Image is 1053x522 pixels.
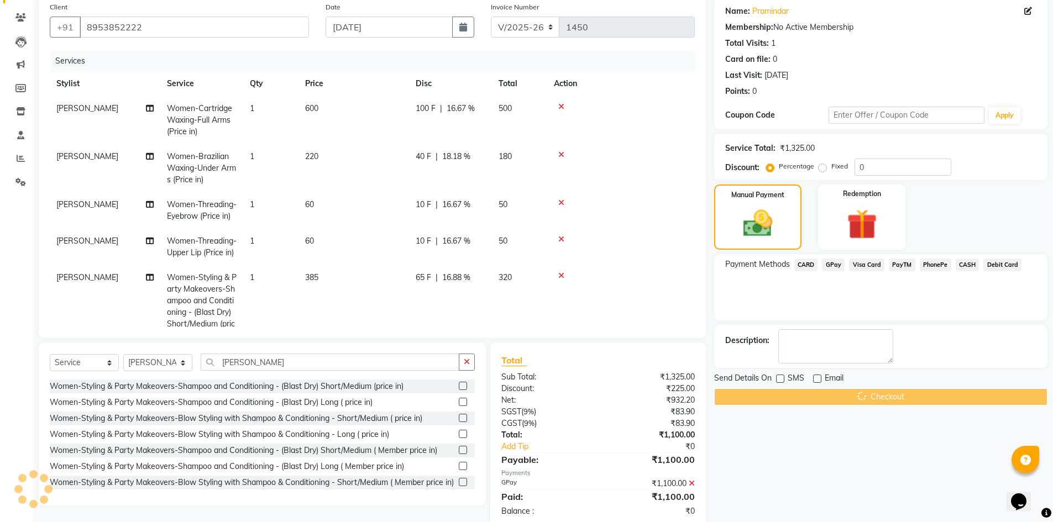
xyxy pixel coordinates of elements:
[598,371,703,383] div: ₹1,325.00
[56,272,118,282] span: [PERSON_NAME]
[167,103,232,136] span: Women-Cartridge Waxing-Full Arms (Price in)
[436,199,438,210] span: |
[493,441,615,452] a: Add Tip
[326,2,340,12] label: Date
[499,151,512,161] span: 180
[493,478,598,489] div: GPay
[725,54,771,65] div: Card on file:
[250,151,254,161] span: 1
[493,394,598,406] div: Net:
[889,259,915,271] span: PayTM
[436,235,438,247] span: |
[492,71,547,96] th: Total
[598,383,703,394] div: ₹225.00
[499,236,507,246] span: 50
[831,161,848,171] label: Fixed
[416,103,436,114] span: 100 F
[752,86,757,97] div: 0
[956,259,979,271] span: CASH
[773,54,777,65] div: 0
[598,453,703,466] div: ₹1,100.00
[499,103,512,113] span: 500
[725,335,769,346] div: Description:
[442,235,470,247] span: 16.67 %
[160,71,243,96] th: Service
[409,71,492,96] th: Disc
[50,413,422,424] div: Women-Styling & Party Makeovers-Blow Styling with Shampoo & Conditioning - Short/Medium ( price in)
[56,151,118,161] span: [PERSON_NAME]
[843,189,881,199] label: Redemption
[725,38,769,49] div: Total Visits:
[822,259,845,271] span: GPay
[825,372,844,386] span: Email
[250,103,254,113] span: 1
[523,407,534,416] span: 9%
[50,397,373,408] div: Women-Styling & Party Makeovers-Shampoo and Conditioning - (Blast Dry) Long ( price in)
[598,490,703,503] div: ₹1,100.00
[752,6,789,17] a: Pramindar
[201,354,459,371] input: Search or Scan
[794,259,818,271] span: CARD
[989,107,1020,124] button: Apply
[493,490,598,503] div: Paid:
[598,505,703,517] div: ₹0
[725,70,762,81] div: Last Visit:
[725,259,790,270] span: Payment Methods
[416,272,431,283] span: 65 F
[416,235,431,247] span: 10 F
[51,51,703,71] div: Services
[493,505,598,517] div: Balance :
[501,355,527,366] span: Total
[764,70,788,81] div: [DATE]
[725,86,750,97] div: Points:
[493,453,598,466] div: Payable:
[920,259,951,271] span: PhonePe
[493,429,598,441] div: Total:
[50,2,67,12] label: Client
[493,406,598,418] div: ( )
[442,199,470,210] span: 16.67 %
[725,162,759,173] div: Discount:
[250,272,254,282] span: 1
[305,199,314,209] span: 60
[50,71,160,96] th: Stylist
[499,272,512,282] span: 320
[725,22,773,33] div: Membership:
[734,207,782,240] img: _cash.svg
[305,151,318,161] span: 220
[305,272,318,282] span: 385
[598,394,703,406] div: ₹932.20
[598,406,703,418] div: ₹83.90
[1007,478,1042,511] iframe: chat widget
[50,17,81,38] button: +91
[731,190,784,200] label: Manual Payment
[442,272,470,283] span: 16.88 %
[829,107,984,124] input: Enter Offer / Coupon Code
[436,272,438,283] span: |
[598,418,703,429] div: ₹83.90
[493,383,598,394] div: Discount:
[167,199,237,221] span: Women-Threading-Eyebrow (Price in)
[50,445,437,456] div: Women-Styling & Party Makeovers-Shampoo and Conditioning - (Blast Dry) Short/Medium ( Member pric...
[250,199,254,209] span: 1
[50,429,389,440] div: Women-Styling & Party Makeovers-Blow Styling with Shampoo & Conditioning - Long ( price in)
[771,38,776,49] div: 1
[788,372,804,386] span: SMS
[491,2,539,12] label: Invoice Number
[250,236,254,246] span: 1
[524,419,535,428] span: 9%
[616,441,703,452] div: ₹0
[725,143,776,154] div: Service Total:
[243,71,298,96] th: Qty
[50,461,404,472] div: Women-Styling & Party Makeovers-Shampoo and Conditioning - (Blast Dry) Long ( Member price in)
[499,199,507,209] span: 50
[167,272,237,340] span: Women-Styling & Party Makeovers-Shampoo and Conditioning - (Blast Dry) Short/Medium (price in)
[167,151,236,184] span: Women-Brazilian Waxing-Under Arms (Price in)
[780,143,815,154] div: ₹1,325.00
[725,22,1036,33] div: No Active Membership
[416,151,431,162] span: 40 F
[440,103,442,114] span: |
[837,205,887,243] img: _gift.svg
[305,103,318,113] span: 600
[779,161,814,171] label: Percentage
